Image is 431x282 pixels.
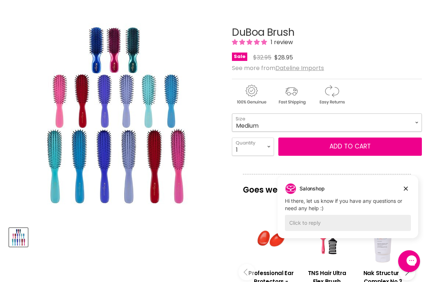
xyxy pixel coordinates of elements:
img: returns.gif [312,84,351,106]
div: DuBoa Brush image. Click or Scroll to Zoom. [9,9,222,221]
span: Add to cart [329,142,371,151]
span: See more from [232,64,324,72]
span: 1 review [268,38,293,46]
span: $32.95 [253,53,271,62]
img: DuBoa Brush [10,229,27,246]
a: View product:Professional Ear Protectors - Assorted Colours [247,215,295,263]
a: Dateline Imports [275,64,324,72]
span: $28.95 [274,53,293,62]
img: genuine.gif [232,84,271,106]
img: DuBoa Brush [24,23,207,206]
select: Quantity [232,138,274,156]
button: Add to cart [278,138,422,156]
p: Goes well with [243,174,411,198]
button: DuBoa Brush [9,228,28,247]
iframe: Gorgias live chat messenger [394,248,424,275]
span: Sale [232,53,247,61]
span: 5.00 stars [232,38,268,46]
h1: DuBoa Brush [232,27,422,38]
img: shipping.gif [272,84,311,106]
iframe: Gorgias live chat campaigns [272,174,424,249]
div: Product thumbnails [8,226,223,247]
